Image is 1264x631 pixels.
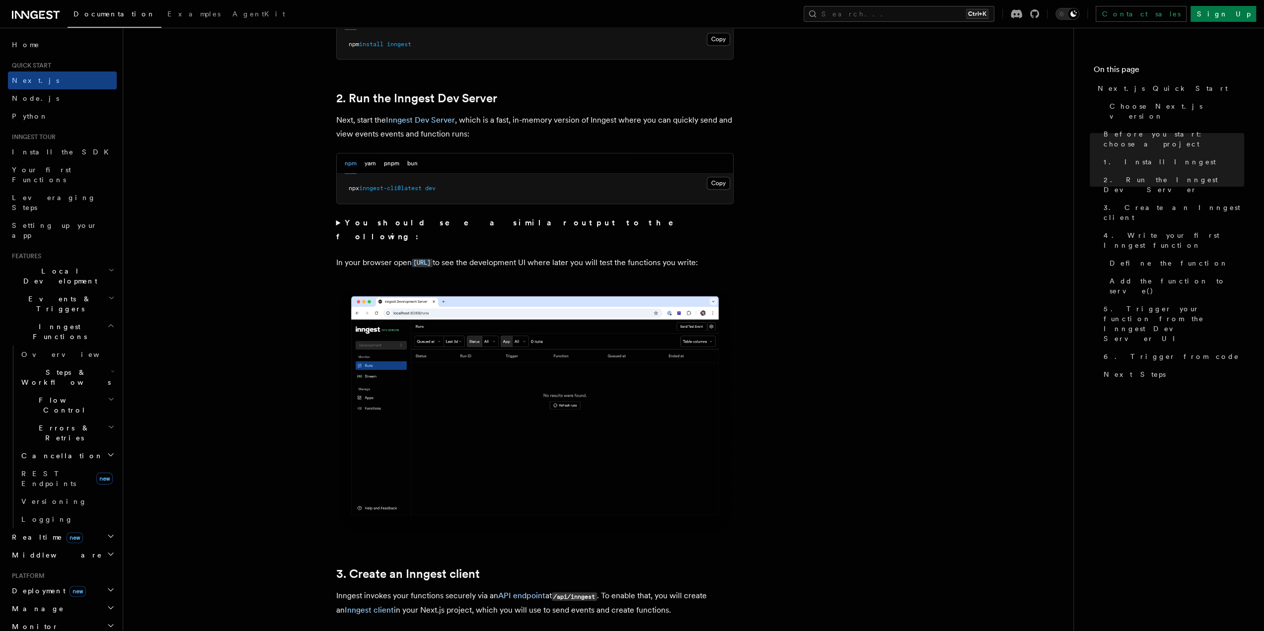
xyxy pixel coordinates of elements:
[21,351,124,358] span: Overview
[70,586,86,597] span: new
[8,262,117,290] button: Local Development
[349,41,359,48] span: npm
[17,391,117,419] button: Flow Control
[8,266,108,286] span: Local Development
[17,395,108,415] span: Flow Control
[359,185,422,192] span: inngest-cli@latest
[336,256,734,270] p: In your browser open to see the development UI where later you will test the functions you write:
[74,10,155,18] span: Documentation
[1098,83,1228,93] span: Next.js Quick Start
[804,6,994,22] button: Search...Ctrl+K
[1104,369,1166,379] span: Next Steps
[8,572,45,580] span: Platform
[8,586,86,596] span: Deployment
[12,166,71,184] span: Your first Functions
[345,605,394,615] a: Inngest client
[1100,125,1244,153] a: Before you start: choose a project
[412,259,433,267] code: [URL]
[359,41,383,48] span: install
[12,94,59,102] span: Node.js
[966,9,988,19] kbd: Ctrl+K
[67,532,83,543] span: new
[8,189,117,216] a: Leveraging Steps
[8,322,107,342] span: Inngest Functions
[17,363,117,391] button: Steps & Workflows
[1096,6,1187,22] a: Contact sales
[407,153,418,174] button: bun
[1106,254,1244,272] a: Define the function
[1106,272,1244,300] a: Add the function to serve()
[8,582,117,600] button: Deploymentnew
[8,550,102,560] span: Middleware
[386,115,455,125] a: Inngest Dev Server
[8,318,117,346] button: Inngest Functions
[1104,203,1244,222] span: 3. Create an Inngest client
[1104,304,1244,344] span: 5. Trigger your function from the Inngest Dev Server UI
[1104,175,1244,195] span: 2. Run the Inngest Dev Server
[8,89,117,107] a: Node.js
[707,177,730,190] button: Copy
[17,492,117,510] a: Versioning
[1110,258,1228,268] span: Define the function
[336,91,497,105] a: 2. Run the Inngest Dev Server
[8,107,117,125] a: Python
[17,423,108,443] span: Errors & Retries
[8,143,117,161] a: Install the SDK
[707,33,730,46] button: Copy
[384,153,399,174] button: pnpm
[8,133,56,141] span: Inngest tour
[8,346,117,528] div: Inngest Functions
[498,591,545,600] a: API endpoint
[345,153,357,174] button: npm
[336,286,734,536] img: Inngest Dev Server's 'Runs' tab with no data
[161,3,226,27] a: Examples
[8,532,83,542] span: Realtime
[12,194,96,211] span: Leveraging Steps
[8,290,117,318] button: Events & Triggers
[365,153,376,174] button: yarn
[8,546,117,564] button: Middleware
[8,294,108,314] span: Events & Triggers
[1104,157,1216,167] span: 1. Install Inngest
[8,71,117,89] a: Next.js
[1190,6,1256,22] a: Sign Up
[226,3,291,27] a: AgentKit
[12,112,48,120] span: Python
[232,10,285,18] span: AgentKit
[96,473,113,485] span: new
[1094,64,1244,79] h4: On this page
[1100,226,1244,254] a: 4. Write your first Inngest function
[12,40,40,50] span: Home
[1110,101,1244,121] span: Choose Next.js version
[12,221,97,239] span: Setting up your app
[21,470,76,488] span: REST Endpoints
[8,604,64,614] span: Manage
[17,419,117,447] button: Errors & Retries
[1104,351,1239,361] span: 6. Trigger from code
[336,218,687,241] strong: You should see a similar output to the following:
[425,185,436,192] span: dev
[1110,276,1244,296] span: Add the function to serve()
[21,515,73,523] span: Logging
[336,216,734,244] summary: You should see a similar output to the following:
[8,62,51,70] span: Quick start
[1106,97,1244,125] a: Choose Next.js version
[1100,171,1244,199] a: 2. Run the Inngest Dev Server
[1055,8,1079,20] button: Toggle dark mode
[1104,129,1244,149] span: Before you start: choose a project
[1100,300,1244,348] a: 5. Trigger your function from the Inngest Dev Server UI
[17,346,117,363] a: Overview
[12,148,115,156] span: Install the SDK
[17,465,117,492] a: REST Endpointsnew
[336,113,734,141] p: Next, start the , which is a fast, in-memory version of Inngest where you can quickly send and vi...
[17,451,103,461] span: Cancellation
[336,567,480,581] a: 3. Create an Inngest client
[1100,199,1244,226] a: 3. Create an Inngest client
[8,216,117,244] a: Setting up your app
[68,3,161,28] a: Documentation
[1094,79,1244,97] a: Next.js Quick Start
[12,76,59,84] span: Next.js
[167,10,221,18] span: Examples
[1100,153,1244,171] a: 1. Install Inngest
[552,592,597,601] code: /api/inngest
